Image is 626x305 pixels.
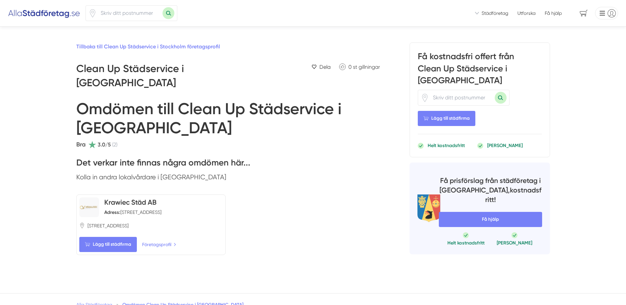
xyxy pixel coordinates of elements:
[439,212,542,227] span: Få hjälp
[104,198,157,206] a: Krawiec Städ AB
[353,64,380,70] span: st gillningar
[88,9,97,17] span: Klicka för att använda din position.
[575,8,592,19] span: navigation-cart
[497,240,532,246] p: [PERSON_NAME]
[79,223,85,228] svg: Pin / Karta
[97,6,163,21] input: Skriv ditt postnummer
[76,157,383,172] h3: Det verkar inte finnas några omdömen här...
[429,90,495,105] input: Skriv ditt postnummer
[545,10,562,16] span: Få hjälp
[517,10,536,16] a: Utforska
[336,62,383,72] a: Klicka för att gilla Clean Up Städservice i Stockholm
[76,172,383,186] p: Kolla in andra lokalvårdare i [GEOGRAPHIC_DATA]
[8,8,80,18] img: Alla Städföretag
[447,240,485,246] p: Helt kostnadsfritt
[76,141,86,148] span: Bra
[76,62,244,94] h2: Clean Up Städservice i [GEOGRAPHIC_DATA]
[88,222,129,229] span: [STREET_ADDRESS]
[142,241,176,248] a: Företagsprofil
[98,140,111,149] span: 3.0/5
[319,63,331,71] span: Dela
[418,111,475,126] : Lägg till städfirma
[487,142,523,149] p: [PERSON_NAME]
[79,204,99,211] img: Krawiec Städ AB logotyp
[76,99,383,140] h1: Omdömen till Clean Up Städservice i [GEOGRAPHIC_DATA]
[112,140,117,149] span: (2)
[348,64,352,70] span: 0
[482,10,508,16] span: Städföretag
[421,94,429,102] svg: Pin / Karta
[163,7,174,19] button: Sök med postnummer
[79,237,137,252] : Lägg till städfirma
[104,209,120,215] strong: Adress:
[428,142,465,149] p: Helt kostnadsfritt
[418,51,542,90] h3: Få kostnadsfri offert från Clean Up Städservice i [GEOGRAPHIC_DATA]
[76,43,220,50] a: Tillbaka till Clean Up Städservice i Stockholm företagsprofil
[88,9,97,17] svg: Pin / Karta
[439,176,542,207] h4: Få prisförslag från städföretag i [GEOGRAPHIC_DATA], kostnadsfritt!
[495,92,507,104] button: Sök med postnummer
[309,62,333,72] a: Dela
[421,94,429,102] span: Klicka för att använda din position.
[104,209,162,216] div: [STREET_ADDRESS]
